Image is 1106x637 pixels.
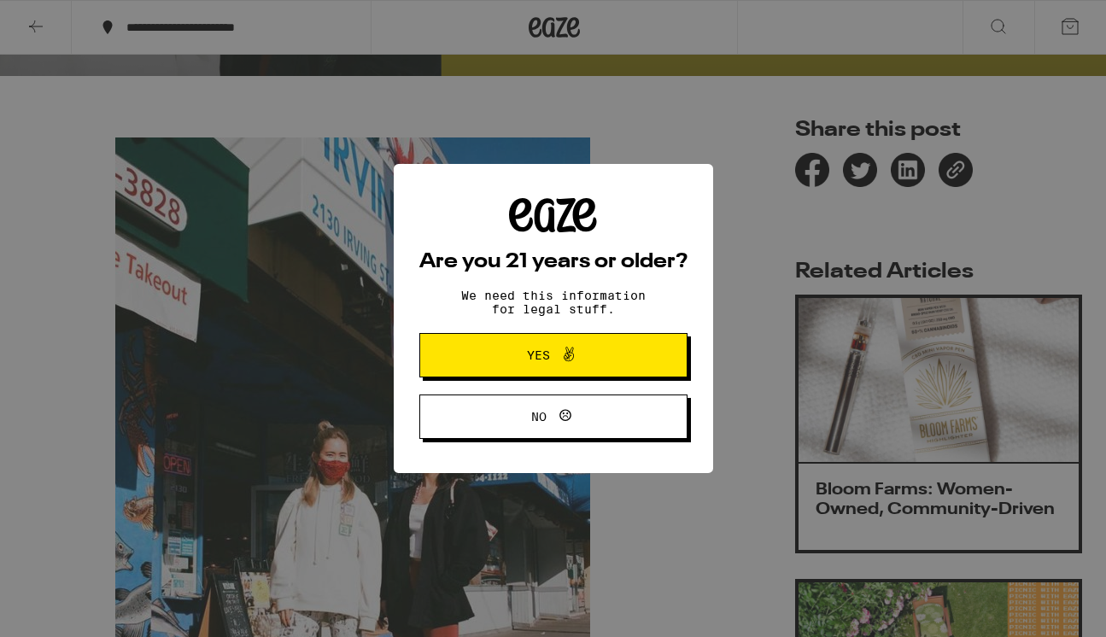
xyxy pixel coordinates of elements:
p: We need this information for legal stuff. [447,289,660,316]
button: Yes [419,333,688,377]
span: No [531,411,547,423]
span: Yes [527,349,550,361]
button: No [419,394,688,439]
h2: Are you 21 years or older? [419,252,688,272]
